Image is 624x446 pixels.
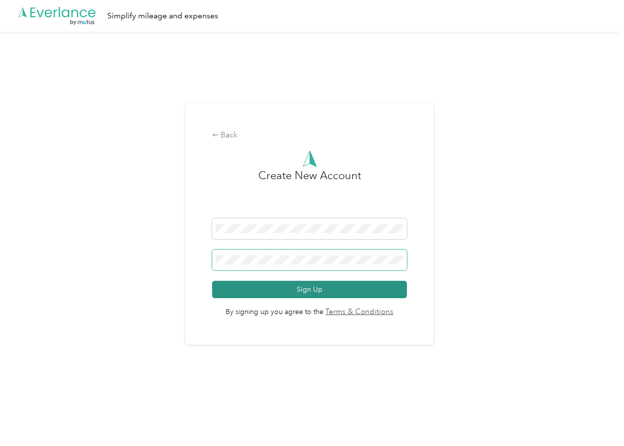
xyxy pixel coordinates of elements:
[323,307,393,318] a: Terms & Conditions
[212,298,407,318] span: By signing up you agree to the
[212,129,407,141] div: Back
[107,10,218,22] div: Simplify mileage and expenses
[258,167,361,218] h3: Create New Account
[212,281,407,298] button: Sign Up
